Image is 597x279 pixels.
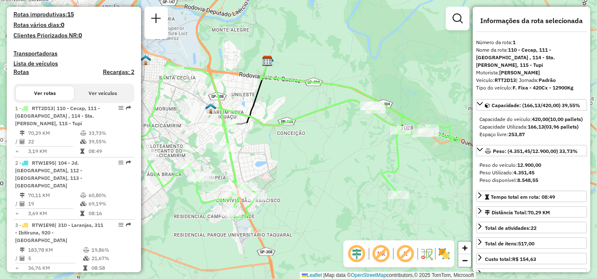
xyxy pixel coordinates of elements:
[28,191,80,200] td: 70,11 KM
[15,222,103,243] span: | 310 - Laranjas, 311 - Ibitiruna, 920 - [GEOGRAPHIC_DATA]
[15,264,19,272] td: =
[531,225,537,231] strong: 22
[479,123,584,131] div: Capacidade Utilizada:
[88,209,131,218] td: 08:16
[395,244,416,264] span: Exibir rótulo
[91,264,131,272] td: 08:58
[28,209,80,218] td: 3,69 KM
[476,253,587,264] a: Custo total:R$ 154,63
[508,131,525,137] strong: 253,87
[15,160,82,189] span: 2 -
[476,206,587,218] a: Distância Total:70,29 KM
[479,169,584,176] div: Peso Utilizado:
[13,21,134,29] h4: Rotas vários dias:
[148,10,165,29] a: Nova sessão e pesquisa
[13,60,134,67] h4: Lista de veículos
[126,160,131,165] em: Rota exportada
[532,116,548,122] strong: 420,00
[118,222,123,227] em: Opções
[476,17,587,25] h4: Informações da rota selecionada
[300,272,476,279] div: Map data © contributors,© 2025 TomTom, Microsoft
[88,129,131,137] td: 33,73%
[495,77,516,83] strong: RTT2D13
[20,247,25,253] i: Distância Total
[476,237,587,249] a: Total de itens:517,00
[15,147,19,155] td: =
[491,194,555,200] span: Tempo total em rota: 08:49
[118,105,123,111] em: Opções
[513,169,534,176] strong: 4.351,45
[13,32,134,39] h4: Clientes Priorizados NR:
[28,254,83,263] td: 5
[28,129,80,137] td: 70,29 KM
[80,131,86,136] i: % de utilização do peso
[458,242,471,254] a: Zoom in
[88,191,131,200] td: 60,80%
[83,247,89,253] i: % de utilização do peso
[518,240,534,247] strong: 517,00
[420,247,433,261] img: Fluxo de ruas
[485,225,537,231] span: Total de atividades:
[126,105,131,111] em: Rota exportada
[499,69,540,76] strong: [PERSON_NAME]
[91,246,131,254] td: 19,86%
[15,105,100,126] span: | 110 - Cecap, 111 - [GEOGRAPHIC_DATA] , 114 - Sta. [PERSON_NAME], 115 - Tupi
[371,244,391,264] span: Exibir NR
[140,55,151,66] img: UDC Light Armazém Piracicaba
[528,124,544,130] strong: 166,13
[79,32,82,39] strong: 0
[16,86,74,100] button: Ver rotas
[476,112,587,142] div: Capacidade: (166,13/420,00) 39,55%
[479,176,584,184] div: Peso disponível:
[15,160,82,189] span: | 104 - Jd. [GEOGRAPHIC_DATA], 112 - [GEOGRAPHIC_DATA], 113 - [GEOGRAPHIC_DATA]
[15,200,19,208] td: /
[20,193,25,198] i: Distância Total
[20,139,25,144] i: Total de Atividades
[13,11,134,18] h4: Rotas improdutivas:
[351,272,387,278] a: OpenStreetMap
[493,148,578,154] span: Peso: (4.351,45/12.900,00) 33,73%
[28,137,80,146] td: 22
[476,191,587,202] a: Tempo total em rota: 08:49
[205,103,216,114] img: 480 UDC Light Piracicaba
[80,193,86,198] i: % de utilização do peso
[476,47,555,68] strong: 110 - Cecap, 111 - [GEOGRAPHIC_DATA] , 114 - Sta. [PERSON_NAME], 115 - Tupi
[15,254,19,263] td: /
[28,147,80,155] td: 3,19 KM
[476,46,587,69] div: Nome da rota:
[476,76,587,84] div: Veículo:
[516,77,556,83] span: | Jornada:
[126,222,131,227] em: Rota exportada
[83,256,89,261] i: % de utilização da cubagem
[485,209,550,216] div: Distância Total:
[347,244,367,264] span: Ocultar deslocamento
[80,201,86,206] i: % de utilização da cubagem
[512,271,543,278] strong: R$ 23.105,83
[544,124,579,130] strong: (03,96 pallets)
[458,254,471,267] a: Zoom out
[323,272,325,278] span: |
[13,68,29,76] a: Rotas
[262,55,273,66] img: CDD Piracicaba
[485,271,543,279] div: Valor total:
[15,209,19,218] td: =
[74,86,132,100] button: Ver veículos
[513,84,573,91] strong: F. Fixa - 420Cx - 12900Kg
[302,272,322,278] a: Leaflet
[28,246,83,254] td: 183,78 KM
[80,211,84,216] i: Tempo total em rota
[476,222,587,233] a: Total de atividades:22
[476,99,587,111] a: Capacidade: (166,13/420,00) 39,55%
[91,254,131,263] td: 21,67%
[103,68,134,76] h4: Recargas: 2
[88,137,131,146] td: 39,55%
[20,131,25,136] i: Distância Total
[476,145,587,156] a: Peso: (4.351,45/12.900,00) 33,73%
[476,158,587,187] div: Peso: (4.351,45/12.900,00) 33,73%
[517,177,538,183] strong: 8.548,55
[479,131,584,138] div: Espaço livre:
[28,200,80,208] td: 19
[32,222,55,228] span: RTW1E98
[80,139,86,144] i: % de utilização da cubagem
